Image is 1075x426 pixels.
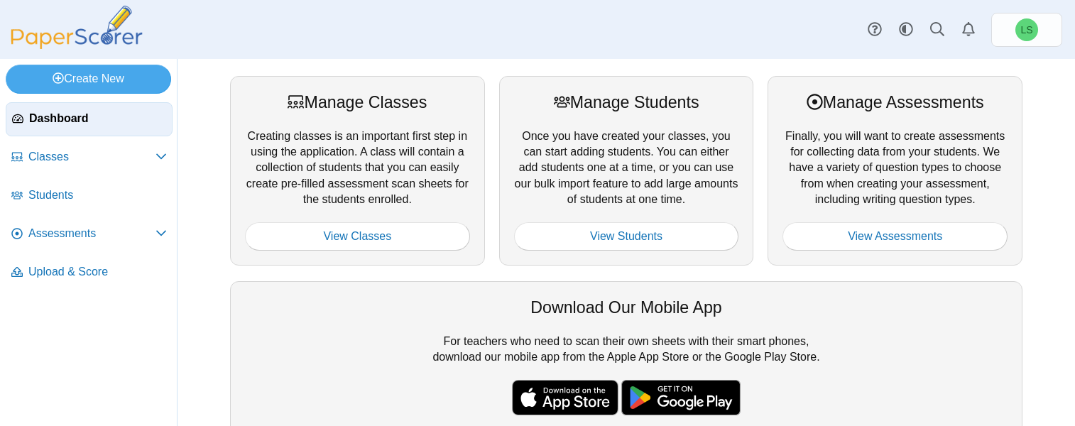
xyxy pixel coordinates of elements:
a: PaperScorer [6,39,148,51]
div: Manage Classes [245,91,470,114]
div: Manage Students [514,91,739,114]
div: Creating classes is an important first step in using the application. A class will contain a coll... [230,76,485,266]
a: View Students [514,222,739,251]
a: Assessments [6,217,173,251]
span: Upload & Score [28,264,167,280]
a: Dashboard [6,102,173,136]
a: Create New [6,65,171,93]
div: Finally, you will want to create assessments for collecting data from your students. We have a va... [768,76,1022,266]
div: Once you have created your classes, you can start adding students. You can either add students on... [499,76,754,266]
a: Alerts [953,14,984,45]
span: Students [28,187,167,203]
a: View Classes [245,222,470,251]
span: Dashboard [29,111,166,126]
a: Upload & Score [6,256,173,290]
a: View Assessments [782,222,1008,251]
a: Classes [6,141,173,175]
span: Assessments [28,226,155,241]
span: Classes [28,149,155,165]
img: google-play-badge.png [621,380,741,415]
img: PaperScorer [6,6,148,49]
span: Lori Scott [1015,18,1038,41]
a: Students [6,179,173,213]
img: apple-store-badge.svg [512,380,618,415]
span: Lori Scott [1020,25,1032,35]
div: Manage Assessments [782,91,1008,114]
div: Download Our Mobile App [245,296,1008,319]
a: Lori Scott [991,13,1062,47]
